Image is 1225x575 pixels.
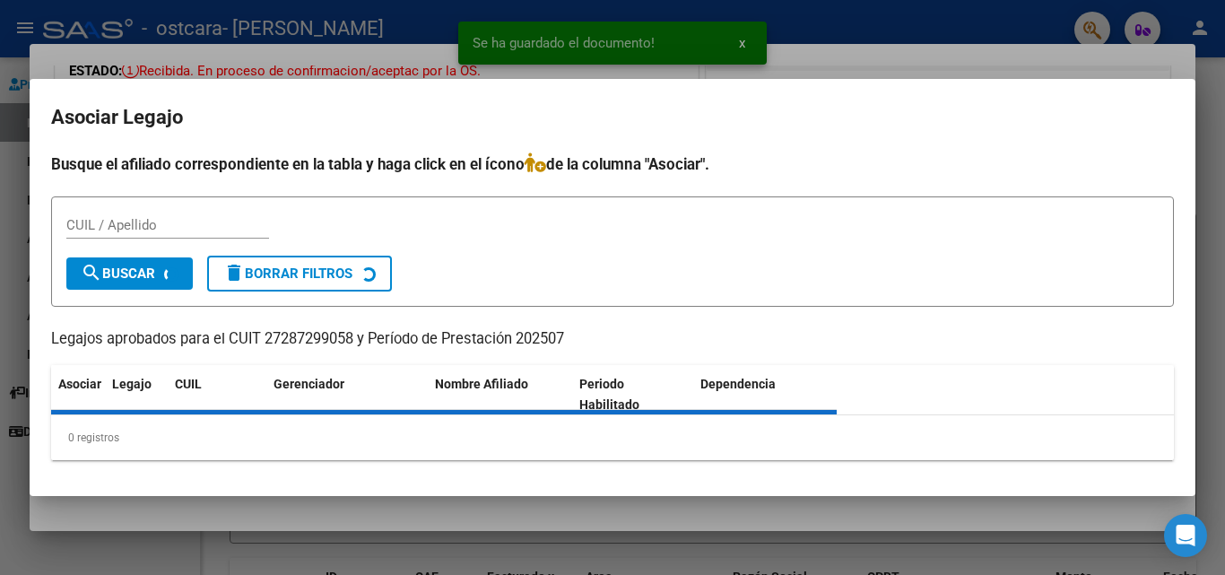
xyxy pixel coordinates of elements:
button: Borrar Filtros [207,256,392,292]
span: Asociar [58,377,101,391]
mat-icon: search [81,262,102,283]
span: Buscar [81,266,155,282]
span: Borrar Filtros [223,266,352,282]
span: Gerenciador [274,377,344,391]
datatable-header-cell: Nombre Afiliado [428,365,572,424]
span: Dependencia [700,377,776,391]
datatable-header-cell: CUIL [168,365,266,424]
datatable-header-cell: Periodo Habilitado [572,365,693,424]
div: 0 registros [51,415,1174,460]
h4: Busque el afiliado correspondiente en la tabla y haga click en el ícono de la columna "Asociar". [51,152,1174,176]
datatable-header-cell: Legajo [105,365,168,424]
h2: Asociar Legajo [51,100,1174,135]
p: Legajos aprobados para el CUIT 27287299058 y Período de Prestación 202507 [51,328,1174,351]
mat-icon: delete [223,262,245,283]
span: Legajo [112,377,152,391]
datatable-header-cell: Dependencia [693,365,838,424]
datatable-header-cell: Asociar [51,365,105,424]
span: CUIL [175,377,202,391]
span: Nombre Afiliado [435,377,528,391]
div: Open Intercom Messenger [1164,514,1207,557]
datatable-header-cell: Gerenciador [266,365,428,424]
button: Buscar [66,257,193,290]
span: Periodo Habilitado [579,377,639,412]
